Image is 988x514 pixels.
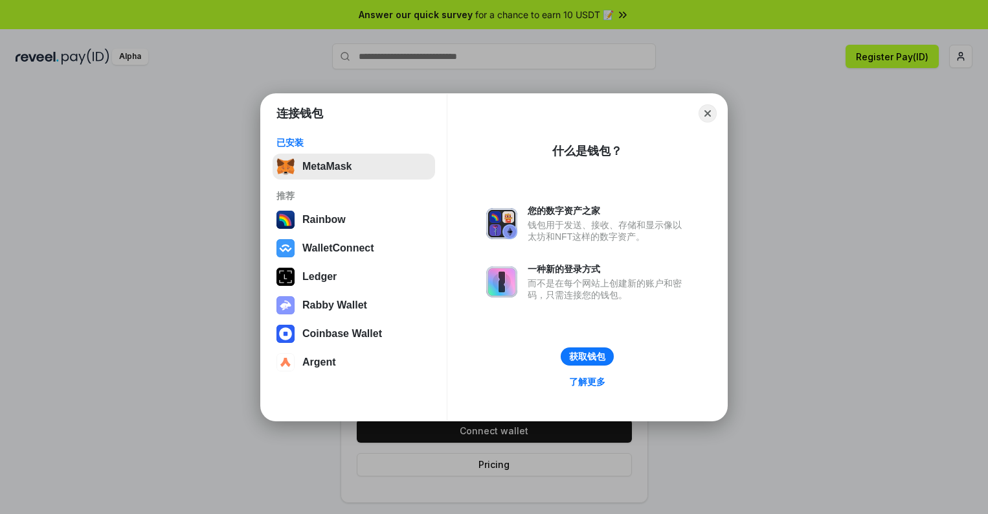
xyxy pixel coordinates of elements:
img: svg+xml,%3Csvg%20xmlns%3D%22http%3A%2F%2Fwww.w3.org%2F2000%2Fsvg%22%20fill%3D%22none%22%20viewBox... [486,208,517,239]
button: Argent [273,349,435,375]
img: svg+xml,%3Csvg%20xmlns%3D%22http%3A%2F%2Fwww.w3.org%2F2000%2Fsvg%22%20fill%3D%22none%22%20viewBox... [486,266,517,298]
button: Close [699,104,717,123]
div: Coinbase Wallet [302,328,382,340]
button: Ledger [273,264,435,290]
button: MetaMask [273,154,435,180]
div: 获取钱包 [569,351,605,362]
button: 获取钱包 [561,347,614,366]
div: 推荐 [276,190,431,202]
div: Ledger [302,271,337,283]
img: svg+xml,%3Csvg%20width%3D%2228%22%20height%3D%2228%22%20viewBox%3D%220%200%2028%2028%22%20fill%3D... [276,353,295,371]
div: 了解更多 [569,376,605,388]
img: svg+xml,%3Csvg%20fill%3D%22none%22%20height%3D%2233%22%20viewBox%3D%220%200%2035%2033%22%20width%... [276,158,295,176]
div: 什么是钱包？ [552,143,622,159]
div: Rabby Wallet [302,299,367,311]
div: 钱包用于发送、接收、存储和显示像以太坊和NFT这样的数字资产。 [528,219,688,242]
button: WalletConnect [273,235,435,261]
div: 一种新的登录方式 [528,263,688,275]
button: Coinbase Wallet [273,321,435,347]
img: svg+xml,%3Csvg%20width%3D%2228%22%20height%3D%2228%22%20viewBox%3D%220%200%2028%2028%22%20fill%3D... [276,239,295,257]
div: Argent [302,356,336,368]
div: 而不是在每个网站上创建新的账户和密码，只需连接您的钱包。 [528,277,688,301]
div: Rainbow [302,214,346,226]
img: svg+xml,%3Csvg%20width%3D%22120%22%20height%3D%22120%22%20viewBox%3D%220%200%20120%20120%22%20fil... [276,211,295,229]
button: Rainbow [273,207,435,233]
div: WalletConnect [302,242,374,254]
a: 了解更多 [561,373,613,390]
img: svg+xml,%3Csvg%20width%3D%2228%22%20height%3D%2228%22%20viewBox%3D%220%200%2028%2028%22%20fill%3D... [276,325,295,343]
div: 已安装 [276,137,431,148]
img: svg+xml,%3Csvg%20xmlns%3D%22http%3A%2F%2Fwww.w3.org%2F2000%2Fsvg%22%20fill%3D%22none%22%20viewBox... [276,296,295,314]
div: 您的数字资产之家 [528,205,688,216]
h1: 连接钱包 [276,106,323,121]
img: svg+xml,%3Csvg%20xmlns%3D%22http%3A%2F%2Fwww.w3.org%2F2000%2Fsvg%22%20width%3D%2228%22%20height%3... [276,268,295,286]
div: MetaMask [302,161,352,172]
button: Rabby Wallet [273,292,435,318]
